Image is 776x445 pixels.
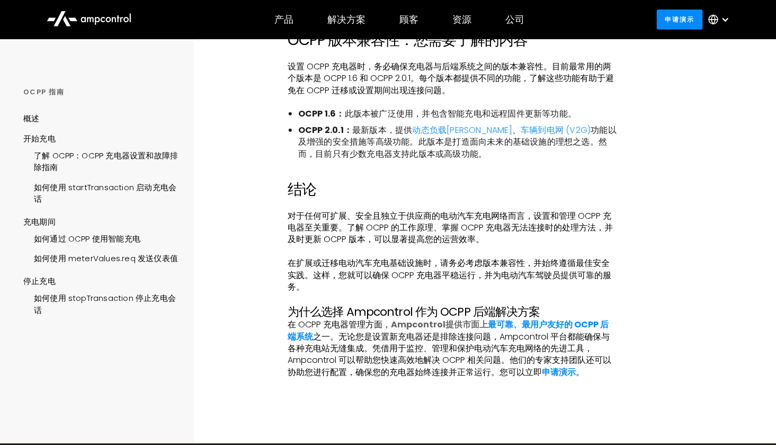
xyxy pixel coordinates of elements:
[413,124,512,136] a: 动态负载[PERSON_NAME]
[23,133,56,144] font: 开始充电
[34,233,140,244] font: 如何通过 OCPP 使用智能充电
[23,216,56,227] font: 充电期间
[23,287,179,319] a: 如何使用 stopTransaction 停止充电会话
[399,13,418,26] font: 顾客
[288,304,540,320] font: 为什么选择 Ampcontrol 作为 OCPP 后端解决方案
[505,13,524,26] font: 公司
[452,13,471,26] font: 资源
[313,331,330,343] font: 之一
[288,318,609,342] a: 最可靠、最用户友好的 OCPP 后端系统
[23,87,65,97] font: OCPP 指南
[542,366,576,378] a: 申请演示
[452,14,471,25] div: 资源
[274,14,293,25] div: 产品
[327,13,365,26] font: 解决方案
[391,318,488,331] a: Ampcontrol提供市面上
[288,179,316,200] font: 结论
[288,318,391,331] font: 在 OCPP 充电器管理方面，
[23,113,39,132] a: 概述
[521,124,591,136] a: 车辆到电网 (V2G)
[399,14,418,25] div: 顾客
[576,366,584,378] font: 。
[352,124,412,136] font: 最新版本，提供
[288,331,611,378] font: 。无论您是设置新充电器还是排除连接问题，Ampcontrol 平台都能确保与各种充电站无缝集成。凭借用于监控、管理和保护电动汽车充电网络的先进工具，Ampcontrol 可以帮助您快速高效地解决...
[23,247,178,267] a: 如何使用 meterValues.req 发送仪表值
[23,275,56,287] font: 停止充电
[23,145,179,176] a: 了解 OCPP：OCPP 充电器设置和故障排除指南
[345,108,576,120] font: 此版本被广泛使用，并包含智能充电和远程固件更新等功能。
[512,124,521,136] font: 、
[505,14,524,25] div: 公司
[298,124,617,160] font: 功能以及增强的安全措施等高级功能。此版本是打造面向未来的基础设施的理想之选。然而，目前只有少数充电器支持此版本或高级功能。
[298,108,345,120] font: OCPP 1.6：
[288,30,528,50] font: OCPP 版本兼容性：您需要了解的内容
[500,366,542,378] font: 您可以立即
[274,13,293,26] font: 产品
[34,182,176,204] font: 如何使用 startTransaction 启动充电会话
[288,257,611,293] font: 在扩展或迁移电动汽车充电基础设施时，请务必考虑版本兼容性，并始终遵循最佳安全实践。这样，您就可以确保 OCPP 充电器平稳运行，并为电动汽车驾驶员提供可靠的服务。
[23,228,140,247] a: 如何通过 OCPP 使用智能充电
[298,124,352,136] font: OCPP 2.0.1：
[23,176,179,208] a: 如何使用 startTransaction 启动充电会话
[34,292,176,315] font: 如何使用 stopTransaction 停止充电会话
[327,14,365,25] div: 解决方案
[34,150,178,173] font: 了解 OCPP：OCPP 充电器设置和故障排除指南
[288,60,614,96] font: 设置 OCPP 充电器时，务必确保充电器与后端系统之间的版本兼容性。目前最常用的两个版本是 OCPP 1.6 和 OCPP 2.0.1。每个版本都提供不同的功能，了解这些功能有助于避免在 OCP...
[34,253,178,264] font: 如何使用 meterValues.req 发送仪表值
[288,210,613,246] font: 对于任何可扩展、安全且独立于供应商的电动汽车充电网络而言，设置和管理 OCPP 充电器至关重要。了解 OCPP 的工作原理、掌握 OCPP 充电器无法连接时的处理方法，并及时更新 OCPP 版本...
[23,113,39,124] font: 概述
[665,15,695,24] font: 申请演示
[657,10,703,29] a: 申请演示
